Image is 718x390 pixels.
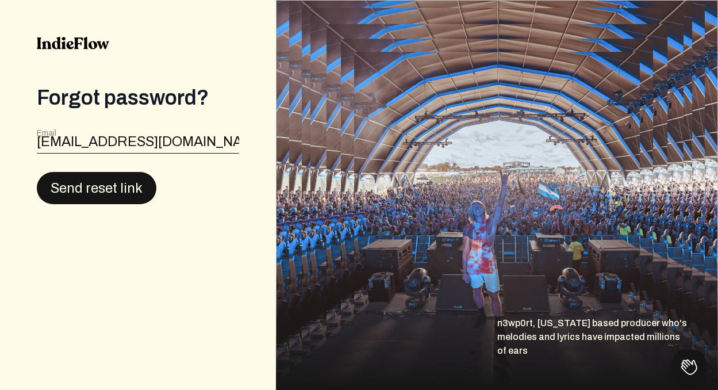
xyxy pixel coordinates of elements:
img: indieflow-logo-black.svg [37,37,109,49]
iframe: Toggle Customer Support [672,350,707,384]
button: Send reset link [37,172,156,204]
div: Forgot password? [37,86,239,109]
label: Email [37,128,56,139]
